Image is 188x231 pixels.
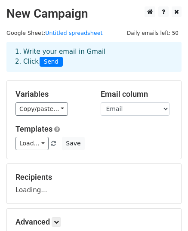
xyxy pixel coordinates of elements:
h5: Variables [15,89,88,99]
h2: New Campaign [6,6,182,21]
h5: Email column [101,89,173,99]
span: Send [40,57,63,67]
a: Copy/paste... [15,102,68,116]
a: Templates [15,124,52,133]
small: Google Sheet: [6,30,103,36]
a: Untitled spreadsheet [45,30,102,36]
div: Loading... [15,172,173,195]
button: Save [62,137,84,150]
h5: Recipients [15,172,173,182]
div: 1. Write your email in Gmail 2. Click [9,47,179,67]
a: Load... [15,137,49,150]
a: Daily emails left: 50 [124,30,182,36]
span: Daily emails left: 50 [124,28,182,38]
h5: Advanced [15,217,173,227]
